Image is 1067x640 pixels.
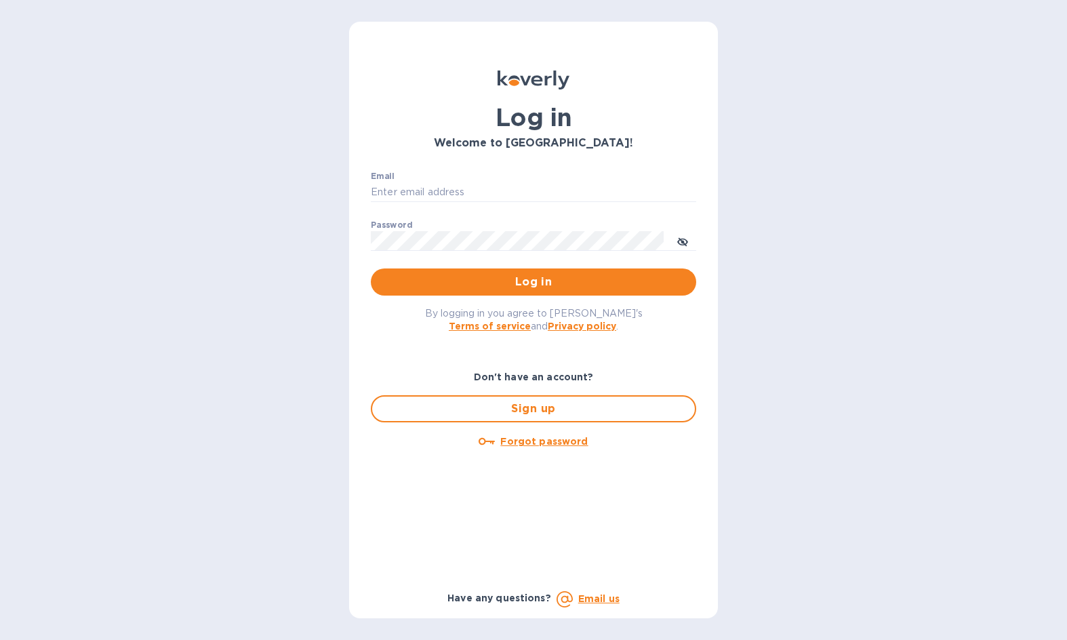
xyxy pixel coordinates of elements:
input: Enter email address [371,182,696,203]
span: Sign up [383,401,684,417]
a: Privacy policy [548,321,616,332]
a: Terms of service [449,321,531,332]
u: Forgot password [500,436,588,447]
h1: Log in [371,103,696,132]
img: Koverly [498,71,569,89]
h3: Welcome to [GEOGRAPHIC_DATA]! [371,137,696,150]
button: toggle password visibility [669,227,696,254]
a: Email us [578,593,620,604]
label: Password [371,221,412,229]
b: Have any questions? [447,593,551,603]
button: Sign up [371,395,696,422]
span: By logging in you agree to [PERSON_NAME]'s and . [425,308,643,332]
b: Don't have an account? [474,372,594,382]
label: Email [371,172,395,180]
button: Log in [371,268,696,296]
span: Log in [382,274,685,290]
